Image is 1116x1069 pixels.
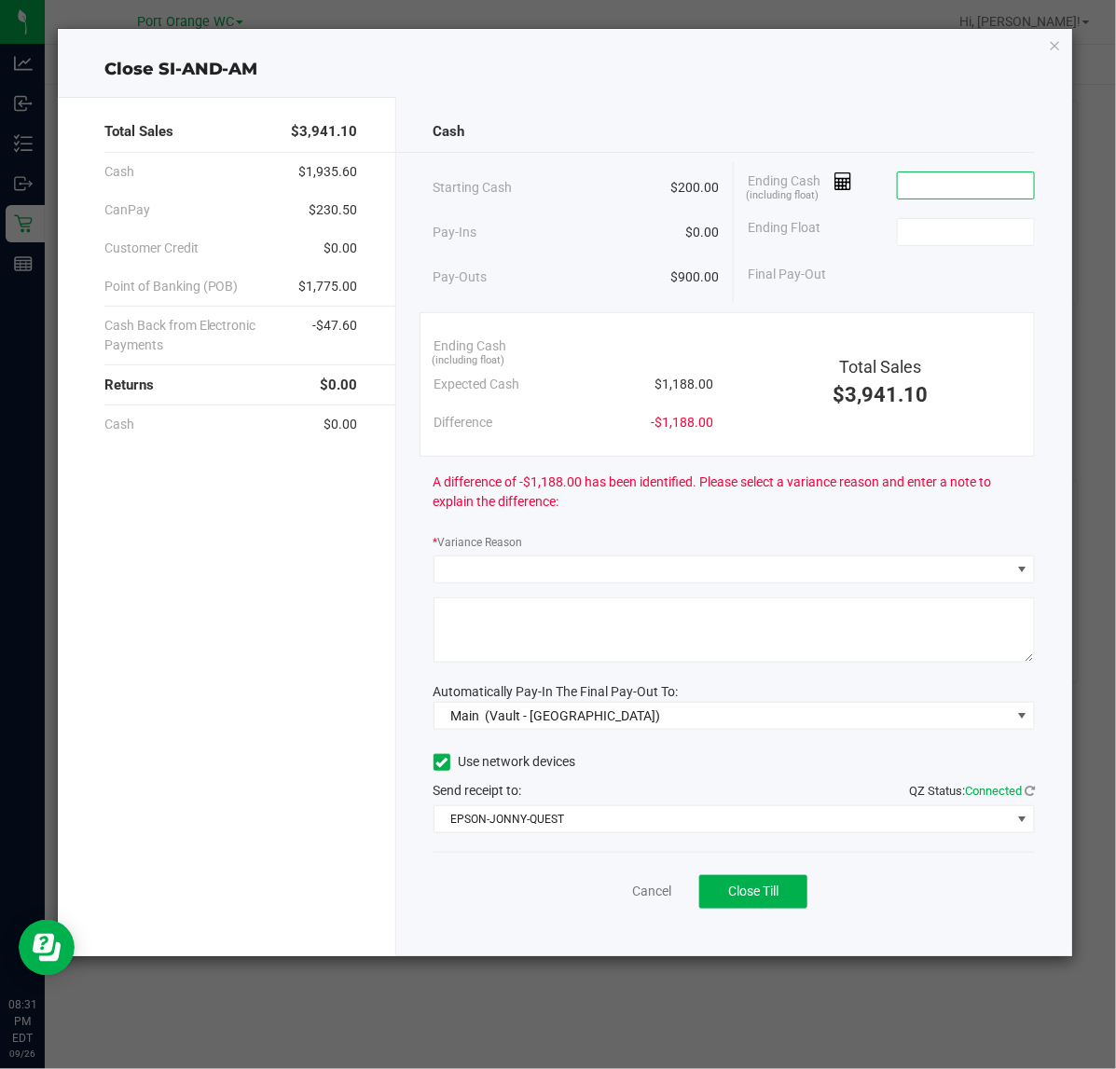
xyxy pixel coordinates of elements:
span: Starting Cash [434,178,513,198]
span: Difference [434,413,493,432]
span: Cash [104,415,134,434]
span: Cash Back from Electronic Payments [104,316,313,355]
span: Ending Float [748,218,820,246]
span: Ending Cash [434,336,507,356]
span: $3,941.10 [292,121,358,143]
label: Variance Reason [434,534,523,551]
span: Pay-Ins [434,223,477,242]
a: Cancel [632,882,671,901]
span: Customer Credit [104,239,199,258]
span: $230.50 [310,200,358,220]
span: $0.00 [324,415,358,434]
span: $1,775.00 [299,277,358,296]
span: -$1,188.00 [651,413,713,432]
span: Pay-Outs [434,267,488,287]
span: Total Sales [104,121,173,143]
span: Main [450,708,479,723]
span: $0.00 [685,223,719,242]
span: Cash [104,162,134,182]
span: QZ Status: [909,784,1035,798]
label: Use network devices [434,752,576,772]
span: Send receipt to: [434,783,522,798]
iframe: Resource center [19,920,75,976]
span: Final Pay-Out [748,265,826,284]
span: $1,935.60 [299,162,358,182]
span: CanPay [104,200,150,220]
span: Cash [434,121,465,143]
span: $1,188.00 [654,375,713,394]
span: EPSON-JONNY-QUEST [434,806,1012,832]
span: (including float) [433,353,505,369]
span: $0.00 [321,375,358,396]
span: Expected Cash [434,375,520,394]
span: -$47.60 [313,316,358,355]
span: Ending Cash [748,171,852,199]
span: Close Till [728,884,778,898]
span: Automatically Pay-In The Final Pay-Out To: [434,684,679,699]
span: (Vault - [GEOGRAPHIC_DATA]) [485,708,660,723]
div: Close SI-AND-AM [58,57,1073,82]
button: Close Till [699,875,807,909]
span: Connected [965,784,1022,798]
span: A difference of -$1,188.00 has been identified. Please select a variance reason and enter a note ... [434,473,1036,512]
div: Returns [104,365,358,405]
span: $3,941.10 [834,383,929,406]
span: $900.00 [670,267,719,287]
span: Total Sales [840,357,922,377]
span: $0.00 [324,239,358,258]
span: Point of Banking (POB) [104,277,239,296]
span: $200.00 [670,178,719,198]
span: (including float) [746,188,819,204]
